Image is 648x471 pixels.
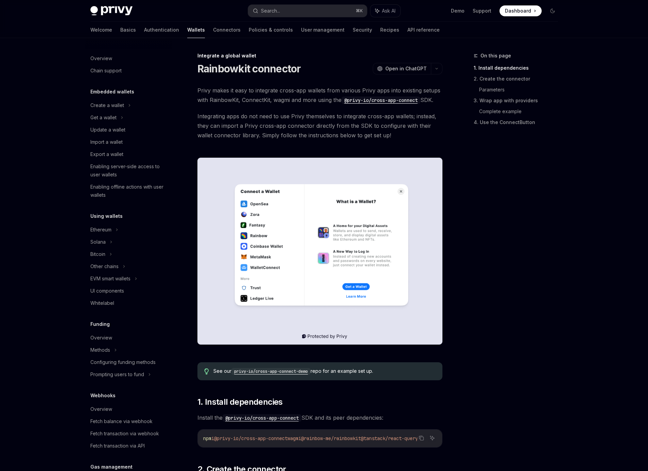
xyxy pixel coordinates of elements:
[261,7,280,15] div: Search...
[90,262,119,271] div: Other chains
[120,22,136,38] a: Basics
[223,414,301,422] code: @privy-io/cross-app-connect
[90,114,117,122] div: Get a wallet
[407,22,440,38] a: API reference
[417,434,426,442] button: Copy the contents from the code block
[90,358,156,366] div: Configuring funding methods
[231,368,311,375] code: privy-io/cross-app-connect-demo
[197,397,283,407] span: 1. Install dependencies
[287,435,301,441] span: wagmi
[214,435,287,441] span: @privy-io/cross-app-connect
[204,368,209,374] svg: Tip
[90,183,168,199] div: Enabling offline actions with user wallets
[211,435,214,441] span: i
[187,22,205,38] a: Wallets
[213,22,241,38] a: Connectors
[385,65,427,72] span: Open in ChatGPT
[90,370,144,379] div: Prompting users to fund
[474,63,563,73] a: 1. Install dependencies
[480,52,511,60] span: On this page
[231,368,311,374] a: privy-io/cross-app-connect-demo
[90,275,130,283] div: EVM smart wallets
[85,428,172,440] a: Fetch transaction via webhook
[85,160,172,181] a: Enabling server-side access to user wallets
[479,84,563,95] a: Parameters
[90,6,133,16] img: dark logo
[90,150,123,158] div: Export a wallet
[428,434,437,442] button: Ask AI
[85,415,172,428] a: Fetch balance via webhook
[90,238,106,246] div: Solana
[90,442,145,450] div: Fetch transaction via API
[248,5,367,17] button: Search...⌘K
[197,86,442,105] span: Privy makes it easy to integrate cross-app wallets from various Privy apps into existing setups w...
[85,65,172,77] a: Chain support
[90,67,122,75] div: Chain support
[341,97,420,103] a: @privy-io/cross-app-connect
[451,7,465,14] a: Demo
[90,320,110,328] h5: Funding
[473,7,491,14] a: Support
[203,435,211,441] span: npm
[85,440,172,452] a: Fetch transaction via API
[474,73,563,84] a: 2. Create the connector
[90,126,125,134] div: Update a wallet
[144,22,179,38] a: Authentication
[90,417,153,425] div: Fetch balance via webhook
[90,101,124,109] div: Create a wallet
[356,8,363,14] span: ⌘ K
[85,181,172,201] a: Enabling offline actions with user wallets
[301,22,345,38] a: User management
[90,430,159,438] div: Fetch transaction via webhook
[301,435,361,441] span: @rainbow-me/rainbowkit
[370,5,400,17] button: Ask AI
[90,22,112,38] a: Welcome
[85,403,172,415] a: Overview
[223,414,301,421] a: @privy-io/cross-app-connect
[474,117,563,128] a: 4. Use the ConnectButton
[90,88,134,96] h5: Embedded wallets
[90,405,112,413] div: Overview
[341,97,420,104] code: @privy-io/cross-app-connect
[85,356,172,368] a: Configuring funding methods
[90,54,112,63] div: Overview
[85,332,172,344] a: Overview
[90,334,112,342] div: Overview
[382,7,396,14] span: Ask AI
[90,299,114,307] div: Whitelabel
[85,285,172,297] a: UI components
[90,287,124,295] div: UI components
[213,368,435,375] span: See our repo for an example set up.
[90,346,110,354] div: Methods
[197,111,442,140] span: Integrating apps do not need to use Privy themselves to integrate cross-app wallets; instead, the...
[197,158,442,345] img: The Rainbowkit connector
[380,22,399,38] a: Recipes
[505,7,531,14] span: Dashboard
[85,124,172,136] a: Update a wallet
[197,52,442,59] div: Integrate a global wallet
[90,138,123,146] div: Import a wallet
[500,5,542,16] a: Dashboard
[90,250,105,258] div: Bitcoin
[547,5,558,16] button: Toggle dark mode
[197,413,442,422] span: Install the SDK and its peer dependencies:
[85,52,172,65] a: Overview
[90,391,116,400] h5: Webhooks
[479,106,563,117] a: Complete example
[90,212,123,220] h5: Using wallets
[474,95,563,106] a: 3. Wrap app with providers
[90,162,168,179] div: Enabling server-side access to user wallets
[85,148,172,160] a: Export a wallet
[373,63,431,74] button: Open in ChatGPT
[197,63,301,75] h1: Rainbowkit connector
[249,22,293,38] a: Policies & controls
[90,463,133,471] h5: Gas management
[361,435,418,441] span: @tanstack/react-query
[85,136,172,148] a: Import a wallet
[85,297,172,309] a: Whitelabel
[90,226,111,234] div: Ethereum
[353,22,372,38] a: Security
